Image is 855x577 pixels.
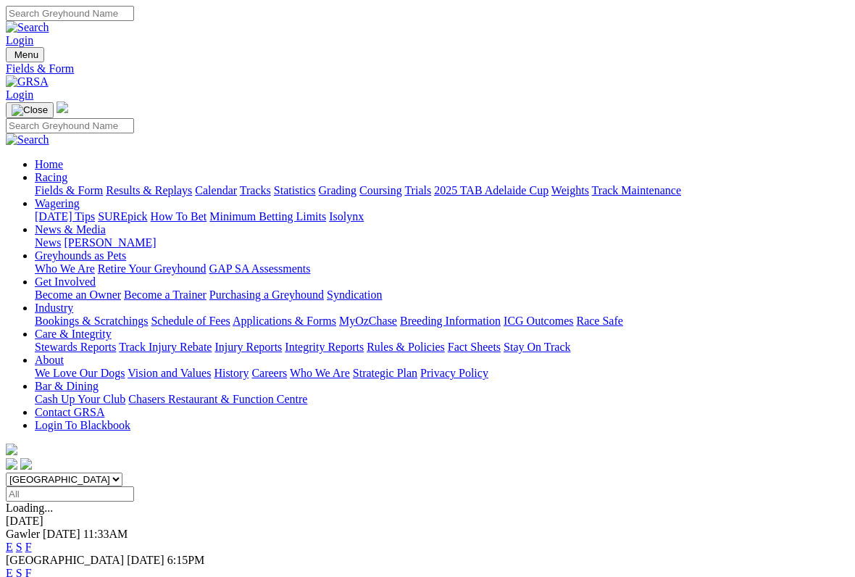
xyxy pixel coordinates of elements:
[35,223,106,236] a: News & Media
[35,393,125,405] a: Cash Up Your Club
[400,315,501,327] a: Breeding Information
[14,49,38,60] span: Menu
[353,367,417,379] a: Strategic Plan
[35,315,148,327] a: Bookings & Scratchings
[6,554,124,566] span: [GEOGRAPHIC_DATA]
[35,275,96,288] a: Get Involved
[359,184,402,196] a: Coursing
[551,184,589,196] a: Weights
[35,315,849,328] div: Industry
[327,288,382,301] a: Syndication
[240,184,271,196] a: Tracks
[43,528,80,540] span: [DATE]
[35,367,849,380] div: About
[285,341,364,353] a: Integrity Reports
[35,184,849,197] div: Racing
[6,541,13,553] a: E
[124,288,207,301] a: Become a Trainer
[420,367,488,379] a: Privacy Policy
[214,341,282,353] a: Injury Reports
[57,101,68,113] img: logo-grsa-white.png
[209,210,326,223] a: Minimum Betting Limits
[128,367,211,379] a: Vision and Values
[319,184,356,196] a: Grading
[6,21,49,34] img: Search
[35,184,103,196] a: Fields & Form
[83,528,128,540] span: 11:33AM
[6,62,849,75] a: Fields & Form
[25,541,32,553] a: F
[576,315,622,327] a: Race Safe
[35,171,67,183] a: Racing
[6,6,134,21] input: Search
[274,184,316,196] a: Statistics
[35,367,125,379] a: We Love Our Dogs
[35,328,112,340] a: Care & Integrity
[35,419,130,431] a: Login To Blackbook
[35,302,73,314] a: Industry
[339,315,397,327] a: MyOzChase
[6,34,33,46] a: Login
[404,184,431,196] a: Trials
[367,341,445,353] a: Rules & Policies
[35,341,116,353] a: Stewards Reports
[98,210,147,223] a: SUREpick
[209,288,324,301] a: Purchasing a Greyhound
[448,341,501,353] a: Fact Sheets
[6,444,17,455] img: logo-grsa-white.png
[35,210,849,223] div: Wagering
[290,367,350,379] a: Who We Are
[106,184,192,196] a: Results & Replays
[12,104,48,116] img: Close
[6,486,134,502] input: Select date
[214,367,249,379] a: History
[6,502,53,514] span: Loading...
[6,88,33,101] a: Login
[151,210,207,223] a: How To Bet
[35,380,99,392] a: Bar & Dining
[233,315,336,327] a: Applications & Forms
[35,262,849,275] div: Greyhounds as Pets
[35,393,849,406] div: Bar & Dining
[35,236,849,249] div: News & Media
[20,458,32,470] img: twitter.svg
[209,262,311,275] a: GAP SA Assessments
[127,554,164,566] span: [DATE]
[35,406,104,418] a: Contact GRSA
[35,354,64,366] a: About
[35,158,63,170] a: Home
[119,341,212,353] a: Track Injury Rebate
[128,393,307,405] a: Chasers Restaurant & Function Centre
[35,262,95,275] a: Who We Are
[6,47,44,62] button: Toggle navigation
[6,528,40,540] span: Gawler
[251,367,287,379] a: Careers
[504,341,570,353] a: Stay On Track
[35,197,80,209] a: Wagering
[6,133,49,146] img: Search
[35,288,849,302] div: Get Involved
[98,262,207,275] a: Retire Your Greyhound
[35,288,121,301] a: Become an Owner
[195,184,237,196] a: Calendar
[35,249,126,262] a: Greyhounds as Pets
[16,541,22,553] a: S
[592,184,681,196] a: Track Maintenance
[6,515,849,528] div: [DATE]
[35,341,849,354] div: Care & Integrity
[151,315,230,327] a: Schedule of Fees
[434,184,549,196] a: 2025 TAB Adelaide Cup
[329,210,364,223] a: Isolynx
[6,458,17,470] img: facebook.svg
[167,554,205,566] span: 6:15PM
[6,75,49,88] img: GRSA
[35,210,95,223] a: [DATE] Tips
[504,315,573,327] a: ICG Outcomes
[64,236,156,249] a: [PERSON_NAME]
[35,236,61,249] a: News
[6,118,134,133] input: Search
[6,102,54,118] button: Toggle navigation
